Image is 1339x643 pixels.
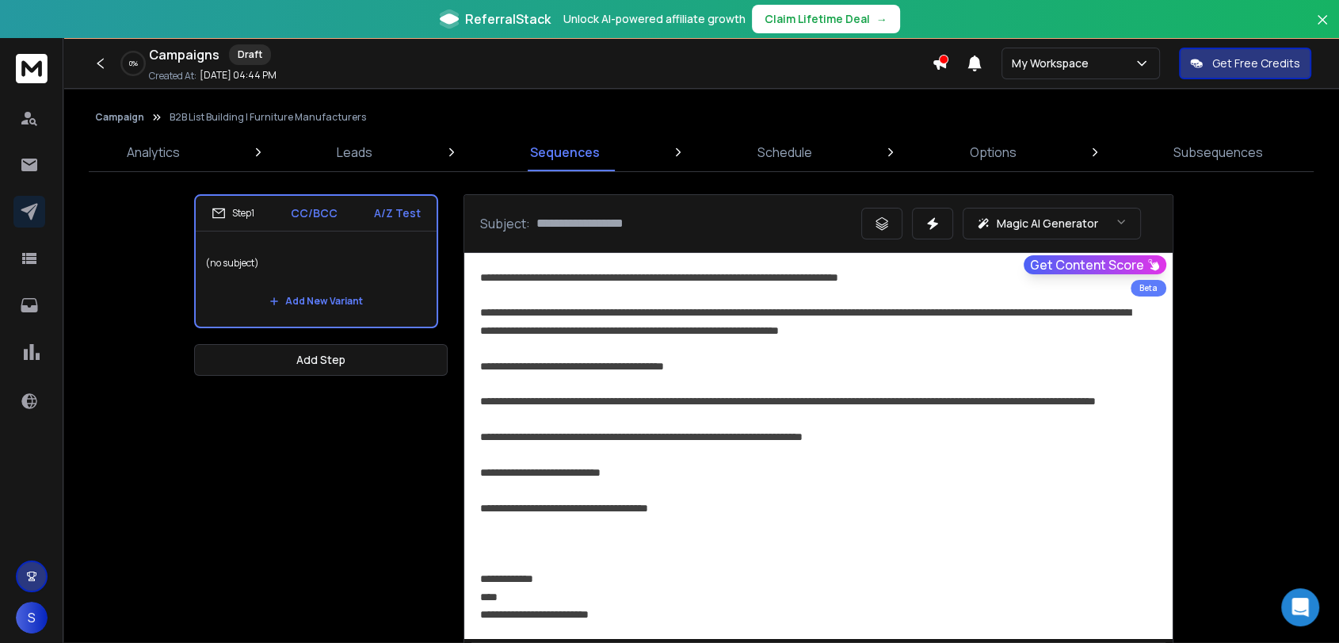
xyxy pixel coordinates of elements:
button: Get Content Score [1024,255,1166,274]
li: Step1CC/BCCA/Z Test(no subject)Add New Variant [194,194,438,328]
p: (no subject) [205,241,427,285]
button: Close banner [1312,10,1333,48]
div: Draft [229,44,271,65]
button: S [16,602,48,633]
p: Created At: [149,70,196,82]
div: Step 1 [212,206,254,220]
p: Leads [337,143,372,162]
span: ReferralStack [465,10,551,29]
div: Open Intercom Messenger [1281,588,1319,626]
button: Add Step [194,344,448,376]
div: Beta [1131,280,1166,297]
p: Magic AI Generator [997,216,1098,232]
p: B2B List Building | Furniture Manufacturers [170,111,366,124]
p: My Workspace [1012,55,1095,71]
button: Magic AI Generator [963,208,1141,239]
button: Campaign [95,111,144,124]
p: A/Z Test [374,205,421,221]
a: Options [960,133,1026,171]
p: Sequences [530,143,600,162]
a: Sequences [521,133,609,171]
p: Get Free Credits [1212,55,1300,71]
p: Subsequences [1173,143,1263,162]
p: 0 % [129,59,138,68]
p: Analytics [127,143,180,162]
a: Subsequences [1164,133,1272,171]
button: Add New Variant [257,285,376,317]
h1: Campaigns [149,45,219,64]
p: Subject: [480,214,530,233]
p: [DATE] 04:44 PM [200,69,277,82]
button: Claim Lifetime Deal→ [752,5,900,33]
span: → [876,11,887,27]
a: Schedule [748,133,822,171]
p: Options [970,143,1017,162]
a: Analytics [117,133,189,171]
button: Get Free Credits [1179,48,1311,79]
p: Unlock AI-powered affiliate growth [563,11,746,27]
p: Schedule [757,143,812,162]
a: Leads [327,133,382,171]
p: CC/BCC [291,205,338,221]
